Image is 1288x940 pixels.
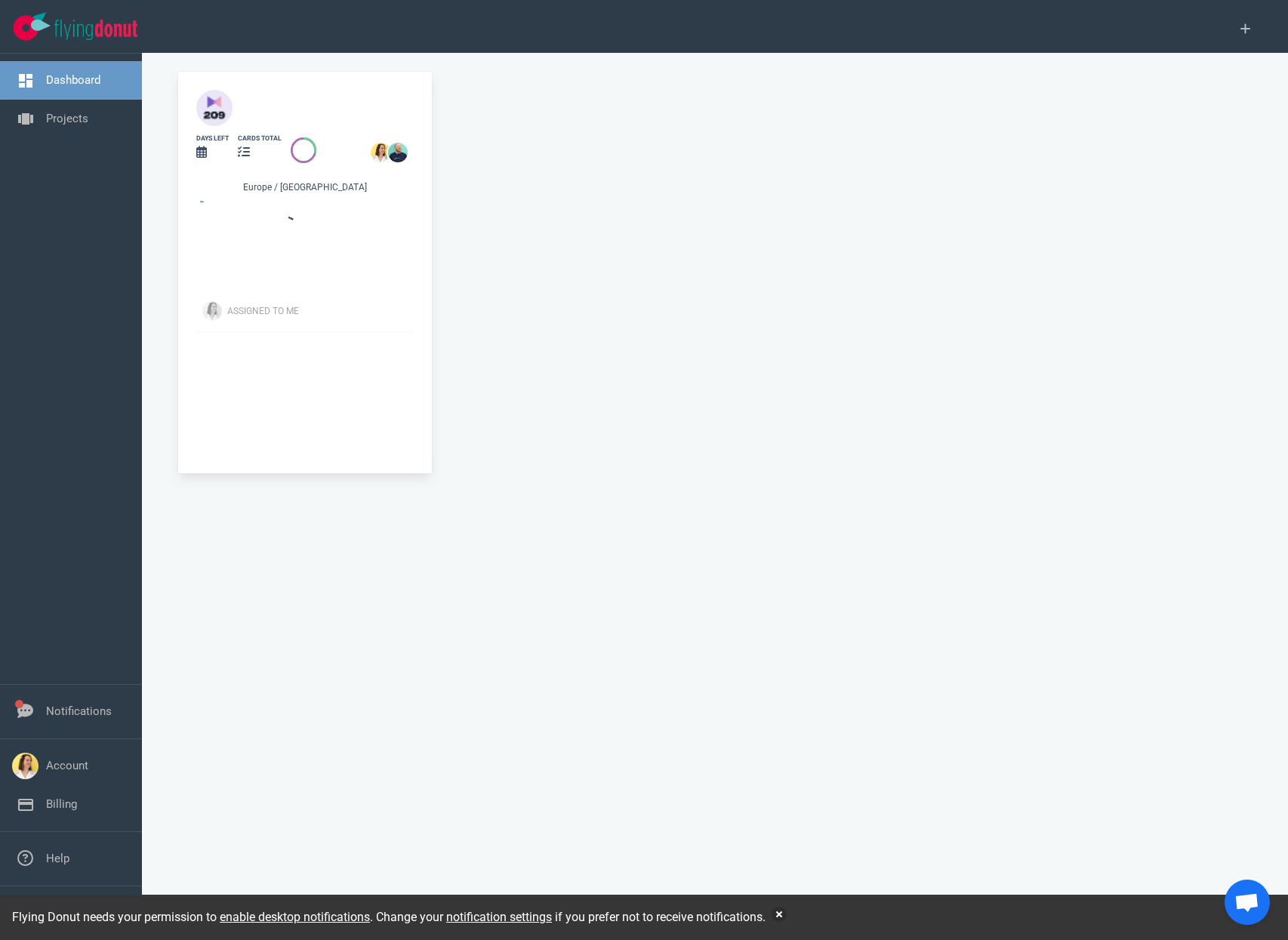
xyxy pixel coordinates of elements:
[196,180,414,197] div: Europe / [GEOGRAPHIC_DATA]
[46,852,69,865] a: Help
[220,910,370,924] a: enable desktop notifications
[12,910,370,924] span: Flying Donut needs your permission to
[371,143,390,162] img: 26
[227,304,423,318] div: Assigned To Me
[196,134,229,143] div: days left
[54,20,137,40] img: Flying Donut text logo
[370,910,766,924] span: . Change your if you prefer not to receive notifications.
[1225,880,1270,925] div: Ouvrir le chat
[46,112,88,125] a: Projects
[46,759,88,772] a: Account
[196,90,233,126] img: 40
[388,143,408,162] img: 26
[46,704,112,718] a: Notifications
[238,134,282,143] div: cards total
[202,301,222,321] img: Avatar
[46,73,100,87] a: Dashboard
[46,797,77,811] a: Billing
[446,910,552,924] a: notification settings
